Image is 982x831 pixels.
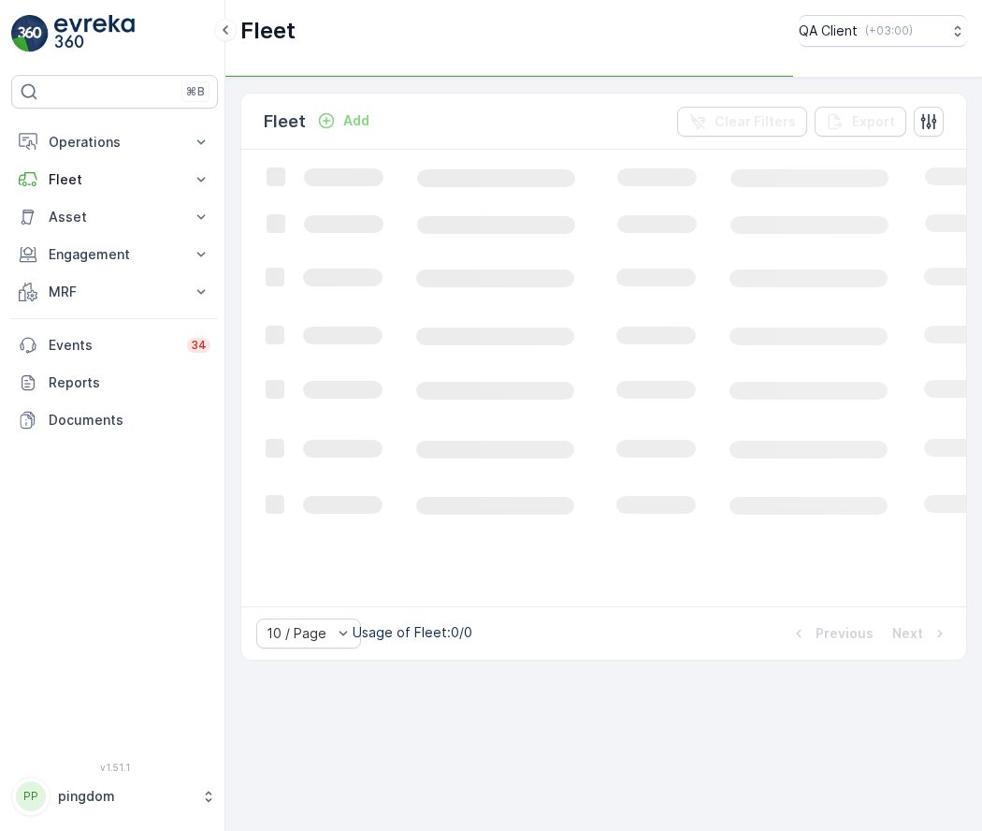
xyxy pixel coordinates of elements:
p: ⌘B [186,84,205,99]
p: Engagement [49,245,181,264]
p: Fleet [264,109,306,135]
p: Usage of Fleet : 0/0 [353,623,472,642]
p: Documents [49,411,210,430]
div: PP [16,781,46,811]
button: QA Client(+03:00) [799,15,967,47]
p: Export [852,112,895,131]
a: Documents [11,401,218,439]
p: Asset [49,208,181,226]
img: logo_light-DOdMpM7g.png [54,15,135,52]
a: Reports [11,364,218,401]
p: ( +03:00 ) [865,23,913,38]
button: Fleet [11,161,218,198]
span: v 1.51.1 [11,762,218,773]
p: Events [49,336,176,355]
p: MRF [49,283,181,301]
p: pingdom [58,787,192,806]
button: PPpingdom [11,777,218,816]
button: Next [890,622,951,645]
p: Operations [49,133,181,152]
p: Previous [816,624,874,643]
p: Clear Filters [715,112,796,131]
button: Asset [11,198,218,236]
p: Reports [49,373,210,392]
p: Fleet [49,170,181,189]
button: Engagement [11,236,218,273]
a: Events34 [11,327,218,364]
button: Add [310,109,377,132]
button: Previous [787,622,875,645]
p: Next [892,624,923,643]
button: MRF [11,273,218,311]
p: Add [343,111,369,130]
img: logo [11,15,49,52]
button: Export [815,107,906,137]
p: 34 [191,338,207,353]
button: Operations [11,124,218,161]
button: Clear Filters [677,107,807,137]
p: Fleet [240,16,296,46]
p: QA Client [799,22,858,40]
